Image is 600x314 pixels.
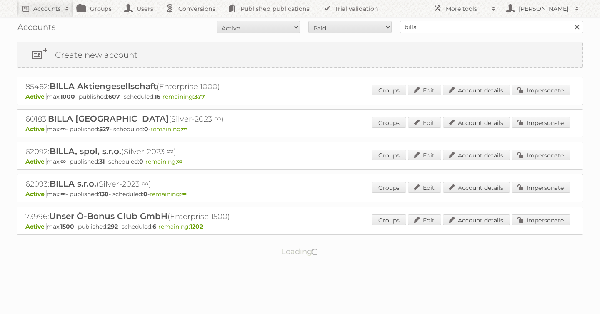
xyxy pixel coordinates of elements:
[372,150,406,160] a: Groups
[144,125,148,133] strong: 0
[99,190,109,198] strong: 130
[25,114,317,125] h2: 60183: (Silver-2023 ∞)
[108,93,120,100] strong: 607
[25,158,575,165] p: max: - published: - scheduled: -
[512,214,570,225] a: Impersonate
[25,179,317,189] h2: 62093: (Silver-2023 ∞)
[99,125,110,133] strong: 527
[408,117,441,128] a: Edit
[48,114,169,124] span: BILLA [GEOGRAPHIC_DATA]
[443,150,510,160] a: Account details
[25,190,575,198] p: max: - published: - scheduled: -
[33,5,61,13] h2: Accounts
[25,93,575,100] p: max: - published: - scheduled: -
[512,150,570,160] a: Impersonate
[177,158,182,165] strong: ∞
[25,223,575,230] p: max: - published: - scheduled: -
[25,190,47,198] span: Active
[443,214,510,225] a: Account details
[99,158,105,165] strong: 31
[25,93,47,100] span: Active
[443,182,510,193] a: Account details
[512,117,570,128] a: Impersonate
[25,146,317,157] h2: 62092: (Silver-2023 ∞)
[512,85,570,95] a: Impersonate
[25,223,47,230] span: Active
[25,211,317,222] h2: 73996: (Enterprise 1500)
[512,182,570,193] a: Impersonate
[150,125,187,133] span: remaining:
[255,243,345,260] p: Loading
[408,85,441,95] a: Edit
[60,158,66,165] strong: ∞
[25,125,575,133] p: max: - published: - scheduled: -
[372,117,406,128] a: Groups
[443,85,510,95] a: Account details
[49,211,167,221] span: Unser Ö-Bonus Club GmbH
[60,93,75,100] strong: 1000
[446,5,487,13] h2: More tools
[190,223,203,230] strong: 1202
[50,179,96,189] span: BILLA s.r.o.
[107,223,118,230] strong: 292
[145,158,182,165] span: remaining:
[372,214,406,225] a: Groups
[155,93,160,100] strong: 16
[443,117,510,128] a: Account details
[150,190,187,198] span: remaining:
[181,190,187,198] strong: ∞
[139,158,143,165] strong: 0
[60,223,74,230] strong: 1500
[25,81,317,92] h2: 85462: (Enterprise 1000)
[50,81,157,91] span: BILLA Aktiengesellschaft
[372,85,406,95] a: Groups
[143,190,147,198] strong: 0
[182,125,187,133] strong: ∞
[60,125,66,133] strong: ∞
[158,223,203,230] span: remaining:
[408,214,441,225] a: Edit
[162,93,205,100] span: remaining:
[25,125,47,133] span: Active
[17,42,582,67] a: Create new account
[517,5,571,13] h2: [PERSON_NAME]
[194,93,205,100] strong: 377
[408,182,441,193] a: Edit
[372,182,406,193] a: Groups
[408,150,441,160] a: Edit
[60,190,66,198] strong: ∞
[25,158,47,165] span: Active
[50,146,121,156] span: BILLA, spol, s.r.o.
[152,223,156,230] strong: 6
